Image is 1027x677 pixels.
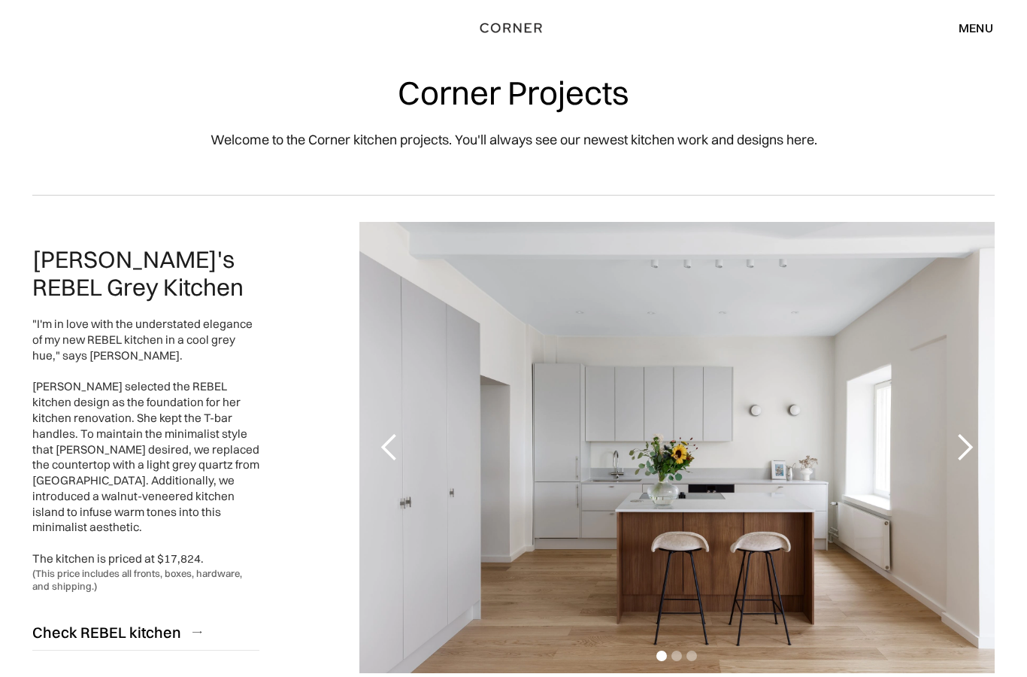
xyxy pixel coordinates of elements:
p: Welcome to the Corner kitchen projects. You'll always see our newest kitchen work and designs here. [211,129,817,150]
a: home [463,18,565,38]
div: next slide [935,222,995,673]
div: Show slide 3 of 3 [686,651,697,661]
div: previous slide [359,222,420,673]
div: 1 of 3 [359,222,995,673]
a: Check REBEL kitchen [32,614,259,651]
div: carousel [359,222,995,673]
div: Show slide 1 of 3 [656,651,667,661]
h2: [PERSON_NAME]'s REBEL Grey Kitchen [32,245,259,302]
div: "I'm in love with the understated elegance of my new REBEL kitchen in a cool grey hue," says [PER... [32,317,259,567]
h1: Corner Projects [398,75,629,111]
div: Check REBEL kitchen [32,622,181,642]
div: menu [959,22,993,34]
div: Show slide 2 of 3 [671,651,682,661]
div: menu [944,15,993,41]
div: (This price includes all fronts, boxes, hardware, and shipping.) [32,567,259,594]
